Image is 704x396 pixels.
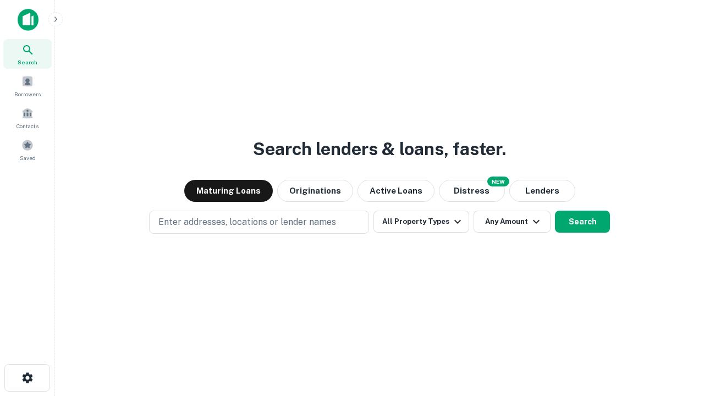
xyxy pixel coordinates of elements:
[649,308,704,361] iframe: Chat Widget
[253,136,506,162] h3: Search lenders & loans, faster.
[184,180,273,202] button: Maturing Loans
[20,153,36,162] span: Saved
[358,180,435,202] button: Active Loans
[3,103,52,133] a: Contacts
[509,180,575,202] button: Lenders
[3,71,52,101] a: Borrowers
[277,180,353,202] button: Originations
[3,39,52,69] a: Search
[555,211,610,233] button: Search
[439,180,505,202] button: Search distressed loans with lien and other non-mortgage details.
[149,211,369,234] button: Enter addresses, locations or lender names
[487,177,509,186] div: NEW
[14,90,41,98] span: Borrowers
[3,135,52,164] a: Saved
[474,211,551,233] button: Any Amount
[18,9,38,31] img: capitalize-icon.png
[158,216,336,229] p: Enter addresses, locations or lender names
[18,58,37,67] span: Search
[16,122,38,130] span: Contacts
[373,211,469,233] button: All Property Types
